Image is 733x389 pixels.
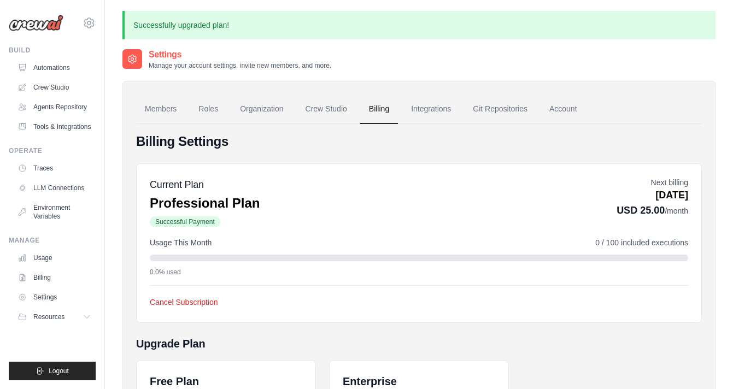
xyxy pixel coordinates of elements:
[595,237,688,248] span: 0 / 100 included executions
[297,95,356,124] a: Crew Studio
[9,362,96,380] button: Logout
[13,308,96,326] button: Resources
[150,216,220,227] span: Successful Payment
[617,188,688,203] p: [DATE]
[150,177,260,192] h5: Current Plan
[49,367,69,375] span: Logout
[9,46,96,55] div: Build
[150,237,212,248] span: Usage This Month
[13,199,96,225] a: Environment Variables
[617,203,688,218] p: USD 25.00
[136,95,185,124] a: Members
[13,79,96,96] a: Crew Studio
[13,59,96,76] a: Automations
[13,160,96,177] a: Traces
[136,336,702,351] h5: Upgrade Plan
[149,61,331,70] p: Manage your account settings, invite new members, and more.
[13,269,96,286] a: Billing
[13,179,96,197] a: LLM Connections
[9,236,96,245] div: Manage
[9,146,96,155] div: Operate
[464,95,536,124] a: Git Repositories
[150,268,181,276] span: 0.0% used
[122,11,716,39] p: Successfully upgraded plan!
[150,194,260,212] p: Professional Plan
[665,207,688,215] span: /month
[13,118,96,135] a: Tools & Integrations
[360,95,398,124] a: Billing
[150,374,199,389] h6: Free Plan
[33,313,64,321] span: Resources
[231,95,292,124] a: Organization
[136,133,702,150] h4: Billing Settings
[13,98,96,116] a: Agents Repository
[190,95,227,124] a: Roles
[9,15,63,31] img: Logo
[617,177,688,188] p: Next billing
[149,48,331,61] h2: Settings
[150,297,218,308] button: Cancel Subscription
[343,374,495,389] h6: Enterprise
[13,288,96,306] a: Settings
[541,95,586,124] a: Account
[13,249,96,267] a: Usage
[402,95,460,124] a: Integrations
